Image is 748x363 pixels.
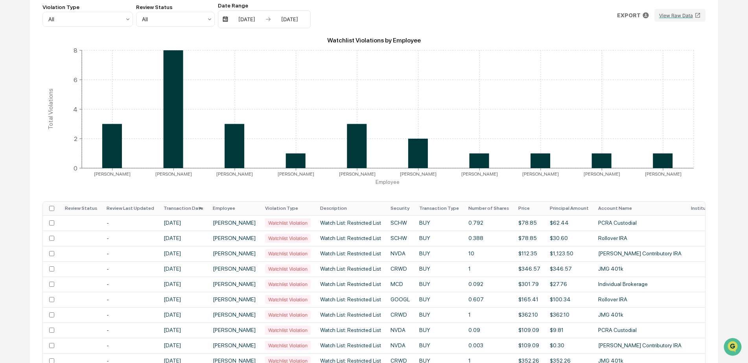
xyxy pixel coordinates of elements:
[265,218,310,227] div: Watchlist Violation
[514,323,545,338] td: $109.09
[155,171,192,177] tspan: [PERSON_NAME]
[645,171,682,177] tspan: [PERSON_NAME]
[16,161,51,169] span: Preclearance
[514,307,545,323] td: $362.10
[400,171,437,177] tspan: [PERSON_NAME]
[514,215,545,231] td: $78.85
[315,277,386,292] td: Watch List: Restricted List
[415,202,464,215] th: Transaction Type
[386,307,415,323] td: CRWD
[265,341,310,350] div: Watchlist Violation
[339,171,376,177] tspan: [PERSON_NAME]
[415,231,464,246] td: BUY
[315,202,386,215] th: Description
[208,277,260,292] td: [PERSON_NAME]
[617,12,641,18] p: EXPORT
[545,338,593,353] td: $0.30
[110,107,126,113] span: [DATE]
[415,246,464,261] td: BUY
[461,171,498,177] tspan: [PERSON_NAME]
[159,215,208,231] td: [DATE]
[24,128,64,134] span: [PERSON_NAME]
[545,231,593,246] td: $30.60
[545,292,593,307] td: $100.34
[159,246,208,261] td: [DATE]
[159,202,208,215] th: Transaction Date
[136,4,215,10] div: Review Status
[16,128,22,135] img: 1746055101610-c473b297-6a78-478c-a979-82029cc54cd1
[315,323,386,338] td: Watch List: Restricted List
[315,292,386,307] td: Watch List: Restricted List
[208,231,260,246] td: [PERSON_NAME]
[94,171,131,177] tspan: [PERSON_NAME]
[74,135,77,142] tspan: 2
[415,277,464,292] td: BUY
[208,323,260,338] td: [PERSON_NAME]
[514,292,545,307] td: $165.41
[265,16,271,22] img: arrow right
[8,99,20,112] img: Steve.Lennart
[159,323,208,338] td: [DATE]
[8,176,14,183] div: 🔎
[386,323,415,338] td: NVDA
[265,264,310,273] div: Watchlist Violation
[102,202,159,215] th: Review Last Updated
[73,105,77,113] tspan: 4
[65,128,68,134] span: •
[8,161,14,168] div: 🖐️
[593,292,686,307] td: Rollover IRA
[208,246,260,261] td: [PERSON_NAME]
[415,323,464,338] td: BUY
[218,2,311,9] div: Date Range
[464,215,514,231] td: 0.792
[122,86,143,95] button: See all
[5,172,53,187] a: 🔎Data Lookup
[386,202,415,215] th: Security
[35,68,108,74] div: We're available if you need us!
[593,246,686,261] td: [PERSON_NAME] Contributory IRA
[47,88,54,130] tspan: Total Violations
[315,246,386,261] td: Watch List: Restricted List
[593,338,686,353] td: [PERSON_NAME] Contributory IRA
[102,292,159,307] td: -
[5,158,54,172] a: 🖐️Preclearance
[222,16,228,22] img: calendar
[159,261,208,277] td: [DATE]
[265,326,310,335] div: Watchlist Violation
[514,246,545,261] td: $112.35
[208,292,260,307] td: [PERSON_NAME]
[545,215,593,231] td: $62.44
[464,246,514,261] td: 10
[102,246,159,261] td: -
[386,215,415,231] td: SCHW
[102,307,159,323] td: -
[464,307,514,323] td: 1
[8,121,20,133] img: Jack Rasmussen
[70,128,86,134] span: [DATE]
[654,9,706,22] button: View Raw Data
[464,338,514,353] td: 0.003
[522,171,559,177] tspan: [PERSON_NAME]
[265,280,310,289] div: Watchlist Violation
[55,194,95,201] a: Powered byPylon
[593,215,686,231] td: PCRA Custodial
[42,4,133,10] div: Violation Type
[415,292,464,307] td: BUY
[102,338,159,353] td: -
[584,171,620,177] tspan: [PERSON_NAME]
[159,338,208,353] td: [DATE]
[102,215,159,231] td: -
[545,323,593,338] td: $9.81
[17,60,31,74] img: 8933085812038_c878075ebb4cc5468115_72.jpg
[514,277,545,292] td: $301.79
[102,277,159,292] td: -
[415,338,464,353] td: BUY
[464,231,514,246] td: 0.388
[16,176,50,183] span: Data Lookup
[159,292,208,307] td: [DATE]
[134,62,143,72] button: Start new chat
[593,307,686,323] td: JMG 401k
[74,46,77,54] tspan: 8
[8,16,143,29] p: How can we help?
